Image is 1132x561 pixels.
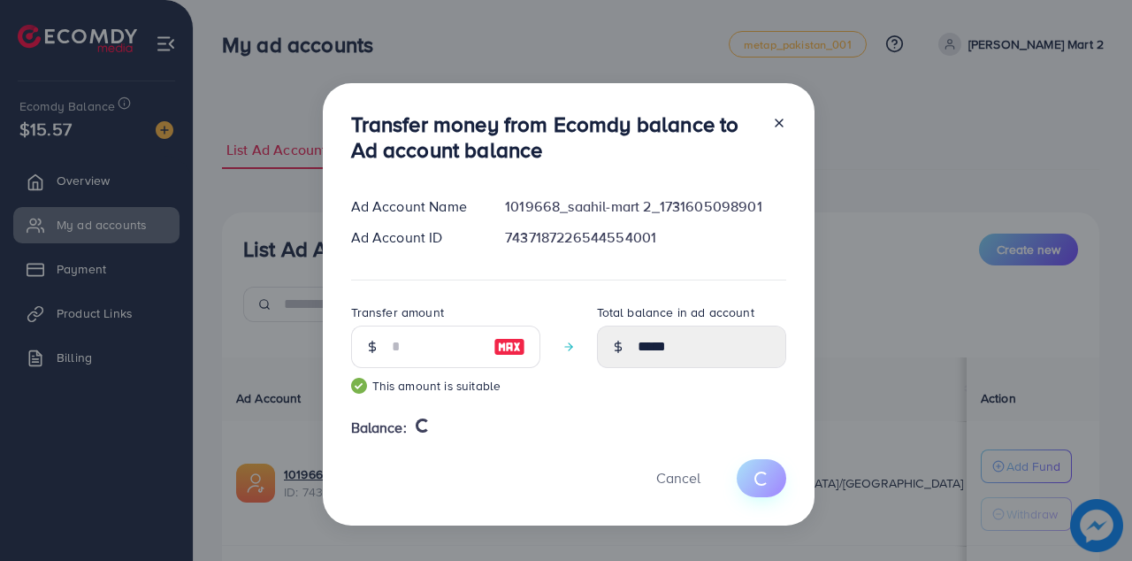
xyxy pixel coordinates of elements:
span: Cancel [656,468,700,488]
label: Transfer amount [351,304,444,321]
img: image [493,336,525,357]
span: Balance: [351,418,407,438]
div: Ad Account ID [337,227,492,248]
div: Ad Account Name [337,196,492,217]
img: guide [351,378,367,394]
div: 7437187226544554001 [491,227,799,248]
small: This amount is suitable [351,377,540,395]
label: Total balance in ad account [597,304,754,321]
h3: Transfer money from Ecomdy balance to Ad account balance [351,111,758,163]
div: 1019668_saahil-mart 2_1731605098901 [491,196,799,217]
button: Cancel [634,459,723,497]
